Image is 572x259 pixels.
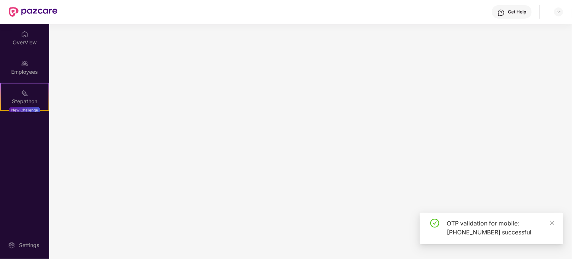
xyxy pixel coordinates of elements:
[1,98,48,105] div: Stepathon
[21,31,28,38] img: svg+xml;base64,PHN2ZyBpZD0iSG9tZSIgeG1sbnM9Imh0dHA6Ly93d3cudzMub3JnLzIwMDAvc3ZnIiB3aWR0aD0iMjAiIG...
[17,241,41,249] div: Settings
[21,89,28,97] img: svg+xml;base64,PHN2ZyB4bWxucz0iaHR0cDovL3d3dy53My5vcmcvMjAwMC9zdmciIHdpZHRoPSIyMSIgaGVpZ2h0PSIyMC...
[430,219,439,228] span: check-circle
[556,9,562,15] img: svg+xml;base64,PHN2ZyBpZD0iRHJvcGRvd24tMzJ4MzIiIHhtbG5zPSJodHRwOi8vd3d3LnczLm9yZy8yMDAwL3N2ZyIgd2...
[550,220,555,225] span: close
[508,9,526,15] div: Get Help
[21,60,28,67] img: svg+xml;base64,PHN2ZyBpZD0iRW1wbG95ZWVzIiB4bWxucz0iaHR0cDovL3d3dy53My5vcmcvMjAwMC9zdmciIHdpZHRoPS...
[9,107,40,113] div: New Challenge
[497,9,505,16] img: svg+xml;base64,PHN2ZyBpZD0iSGVscC0zMngzMiIgeG1sbnM9Imh0dHA6Ly93d3cudzMub3JnLzIwMDAvc3ZnIiB3aWR0aD...
[9,7,57,17] img: New Pazcare Logo
[447,219,554,237] div: OTP validation for mobile: [PHONE_NUMBER] successful
[8,241,15,249] img: svg+xml;base64,PHN2ZyBpZD0iU2V0dGluZy0yMHgyMCIgeG1sbnM9Imh0dHA6Ly93d3cudzMub3JnLzIwMDAvc3ZnIiB3aW...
